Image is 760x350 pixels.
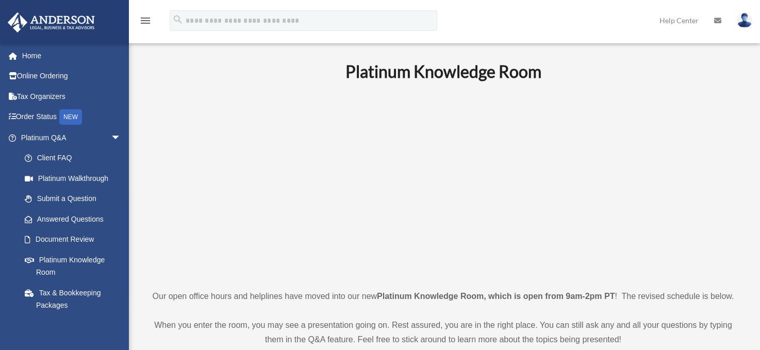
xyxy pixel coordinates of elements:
a: menu [139,18,152,27]
p: Our open office hours and helplines have moved into our new ! The revised schedule is below. [147,289,739,304]
b: Platinum Knowledge Room [345,61,541,81]
p: When you enter the room, you may see a presentation going on. Rest assured, you are in the right ... [147,318,739,347]
a: Platinum Q&Aarrow_drop_down [7,127,137,148]
strong: Platinum Knowledge Room, which is open from 9am-2pm PT [377,292,615,301]
a: Platinum Walkthrough [14,168,137,189]
img: User Pic [737,13,752,28]
iframe: 231110_Toby_KnowledgeRoom [289,96,598,270]
i: menu [139,14,152,27]
a: Document Review [14,229,137,250]
i: search [172,14,184,25]
a: Answered Questions [14,209,137,229]
a: Submit a Question [14,189,137,209]
span: arrow_drop_down [111,127,131,148]
img: Anderson Advisors Platinum Portal [5,12,98,32]
a: Home [7,45,137,66]
a: Tax & Bookkeeping Packages [14,282,137,315]
a: Online Ordering [7,66,137,87]
a: Client FAQ [14,148,137,169]
a: Platinum Knowledge Room [14,249,131,282]
a: Order StatusNEW [7,107,137,128]
a: Tax Organizers [7,86,137,107]
div: NEW [59,109,82,125]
